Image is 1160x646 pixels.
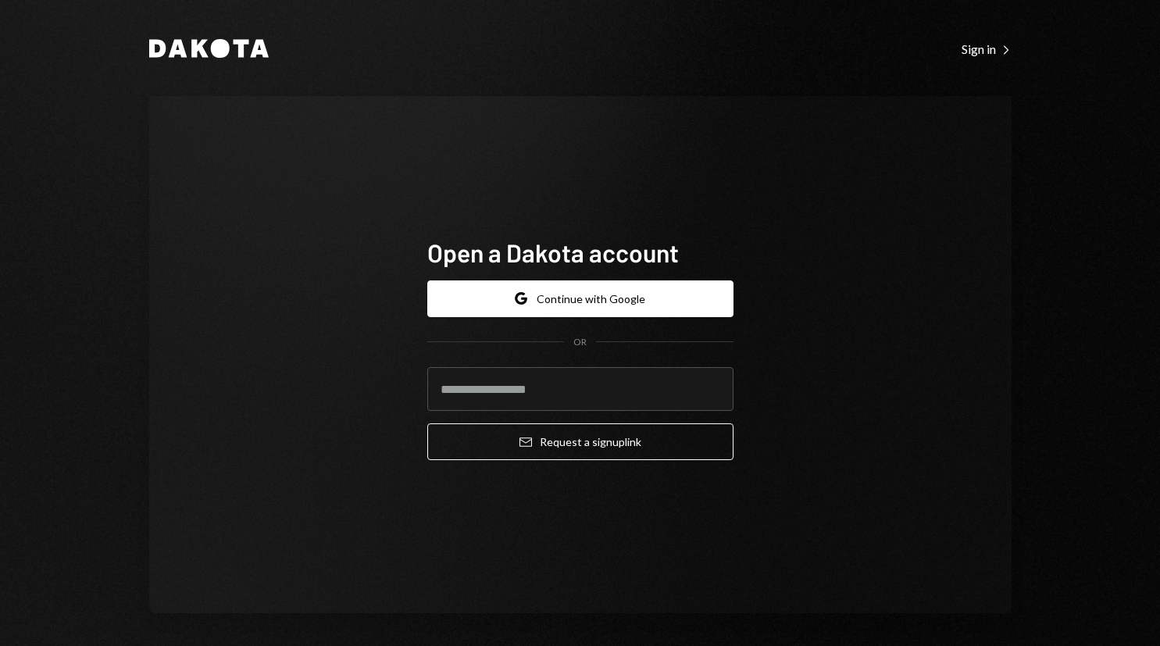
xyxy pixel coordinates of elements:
a: Sign in [962,40,1012,57]
button: Continue with Google [427,280,733,317]
button: Request a signuplink [427,423,733,460]
h1: Open a Dakota account [427,237,733,268]
div: Sign in [962,41,1012,57]
div: OR [573,336,587,349]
